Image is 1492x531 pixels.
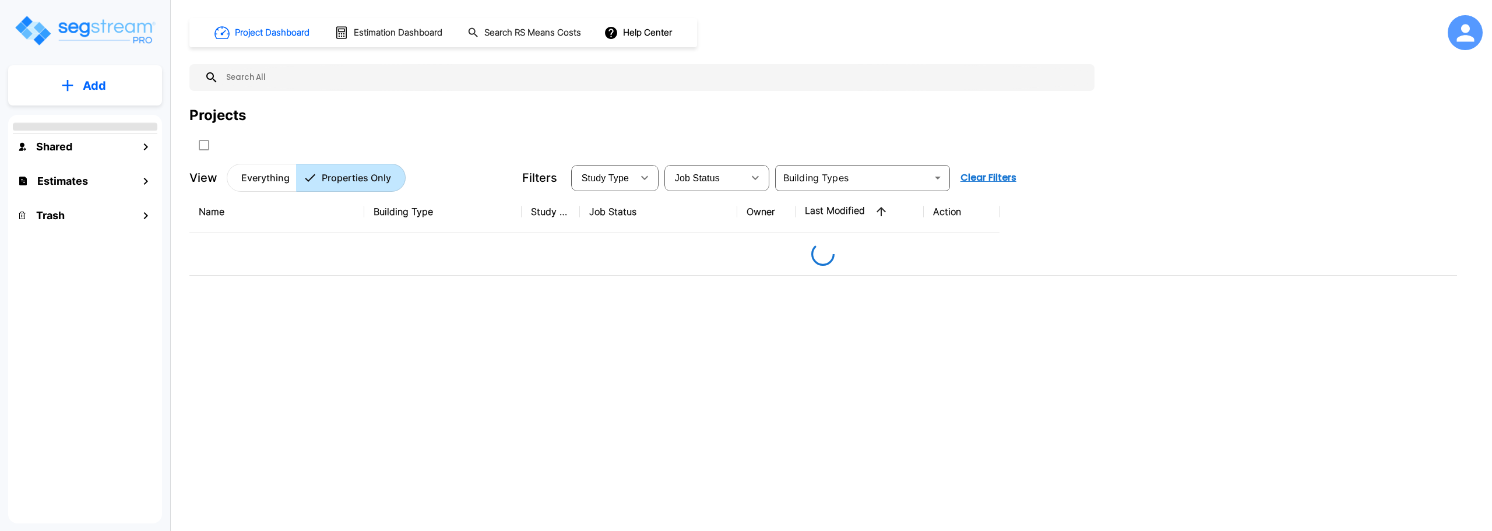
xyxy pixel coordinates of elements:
[227,164,406,192] div: Platform
[354,26,442,40] h1: Estimation Dashboard
[210,20,316,45] button: Project Dashboard
[13,14,156,47] img: Logo
[364,191,522,233] th: Building Type
[192,133,216,157] button: SelectAll
[522,169,557,187] p: Filters
[737,191,796,233] th: Owner
[924,191,1000,233] th: Action
[8,69,162,103] button: Add
[580,191,737,233] th: Job Status
[189,169,217,187] p: View
[330,20,449,45] button: Estimation Dashboard
[241,171,290,185] p: Everything
[956,166,1021,189] button: Clear Filters
[796,191,924,233] th: Last Modified
[235,26,309,40] h1: Project Dashboard
[675,173,720,183] span: Job Status
[582,173,629,183] span: Study Type
[219,64,1089,91] input: Search All
[484,26,581,40] h1: Search RS Means Costs
[37,173,88,189] h1: Estimates
[189,191,364,233] th: Name
[227,164,297,192] button: Everything
[930,170,946,186] button: Open
[573,161,633,194] div: Select
[601,22,677,44] button: Help Center
[189,105,246,126] div: Projects
[522,191,580,233] th: Study Type
[83,77,106,94] p: Add
[779,170,927,186] input: Building Types
[463,22,587,44] button: Search RS Means Costs
[36,139,72,154] h1: Shared
[36,208,65,223] h1: Trash
[322,171,391,185] p: Properties Only
[667,161,744,194] div: Select
[296,164,406,192] button: Properties Only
